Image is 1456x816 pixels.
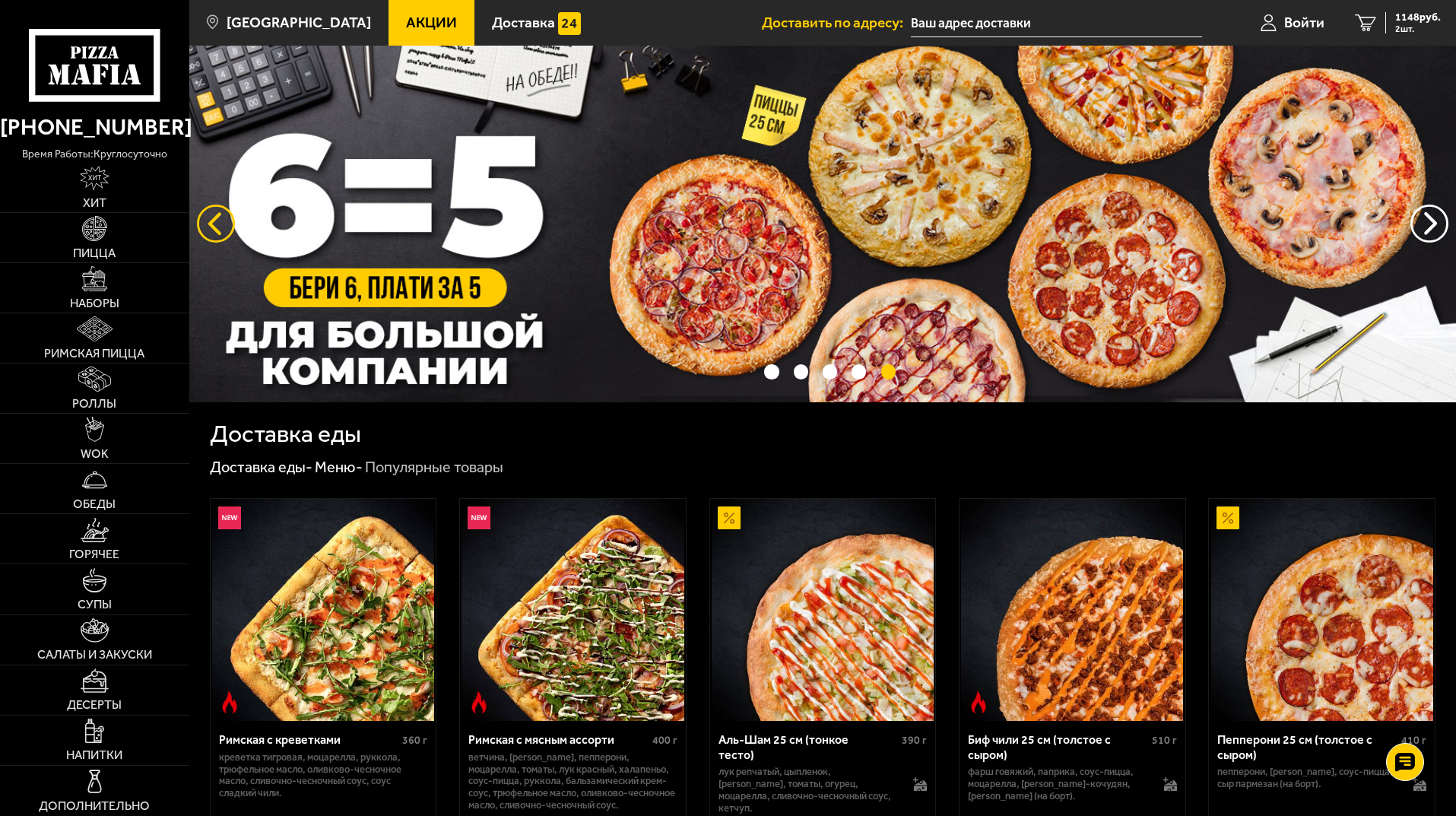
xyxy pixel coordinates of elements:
[1401,734,1426,747] span: 410 г
[212,499,434,721] img: Римская с креветками
[902,734,927,747] span: 390 г
[1395,12,1441,23] span: 1148 руб.
[227,15,371,30] span: [GEOGRAPHIC_DATA]
[406,15,457,30] span: Акции
[1284,15,1324,30] span: Войти
[402,734,427,747] span: 360 г
[219,732,399,747] div: Римская с креветками
[960,499,1185,721] a: Острое блюдоБиф чили 25 см (толстое с сыром)
[73,498,116,510] span: Обеды
[558,12,581,35] img: 15daf4d41897b9f0e9f617042186c801.svg
[1152,734,1177,747] span: 510 г
[218,691,241,714] img: Острое блюдо
[66,749,122,761] span: Напитки
[218,506,241,529] img: Новинка
[911,9,1202,37] input: Ваш адрес доставки
[468,751,677,812] p: ветчина, [PERSON_NAME], пепперони, моцарелла, томаты, лук красный, халапеньо, соус-пицца, руккола...
[315,458,363,476] a: Меню-
[1410,205,1448,243] button: предыдущий
[365,458,503,478] div: Популярные товары
[492,15,555,30] span: Доставка
[37,649,152,661] span: Салаты и закуски
[652,734,677,747] span: 400 г
[718,506,741,529] img: Акционный
[1217,732,1397,761] div: Пепперони 25 см (толстое с сыром)
[81,448,109,460] span: WOK
[211,499,436,721] a: НовинкаОстрое блюдоРимская с креветками
[852,364,866,379] button: точки переключения
[67,699,122,711] span: Десерты
[197,205,235,243] button: следующий
[968,766,1148,802] p: фарш говяжий, паприка, соус-пицца, моцарелла, [PERSON_NAME]-кочудян, [PERSON_NAME] (на борт).
[44,348,144,360] span: Римская пицца
[70,297,119,310] span: Наборы
[39,800,150,812] span: Дополнительно
[210,422,361,446] h1: Доставка еды
[468,732,649,747] div: Римская с мясным ассорти
[794,364,808,379] button: точки переключения
[468,691,490,714] img: Острое блюдо
[710,499,936,721] a: АкционныйАль-Шам 25 см (тонкое тесто)
[718,732,899,761] div: Аль-Шам 25 см (тонкое тесто)
[83,197,106,209] span: Хит
[73,247,116,259] span: Пицца
[712,499,934,721] img: Аль-Шам 25 см (тонкое тесто)
[462,499,684,721] img: Римская с мясным ассорти
[78,599,112,611] span: Супы
[718,766,899,814] p: лук репчатый, цыпленок, [PERSON_NAME], томаты, огурец, моцарелла, сливочно-чесночный соус, кетчуп.
[219,751,428,800] p: креветка тигровая, моцарелла, руккола, трюфельное масло, оливково-чесночное масло, сливочно-чесно...
[72,398,116,410] span: Роллы
[764,364,779,379] button: точки переключения
[968,732,1148,761] div: Биф чили 25 см (толстое с сыром)
[460,499,686,721] a: НовинкаОстрое блюдоРимская с мясным ассорти
[823,364,837,379] button: точки переключения
[762,15,911,30] span: Доставить по адресу:
[69,548,119,560] span: Горячее
[967,691,990,714] img: Острое блюдо
[210,458,312,476] a: Доставка еды-
[1211,499,1433,721] img: Пепперони 25 см (толстое с сыром)
[1217,766,1397,790] p: пепперони, [PERSON_NAME], соус-пицца, сыр пармезан (на борт).
[1217,506,1239,529] img: Акционный
[1209,499,1435,721] a: АкционныйПепперони 25 см (толстое с сыром)
[468,506,490,529] img: Новинка
[1395,24,1441,33] span: 2 шт.
[961,499,1183,721] img: Биф чили 25 см (толстое с сыром)
[881,364,896,379] button: точки переключения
